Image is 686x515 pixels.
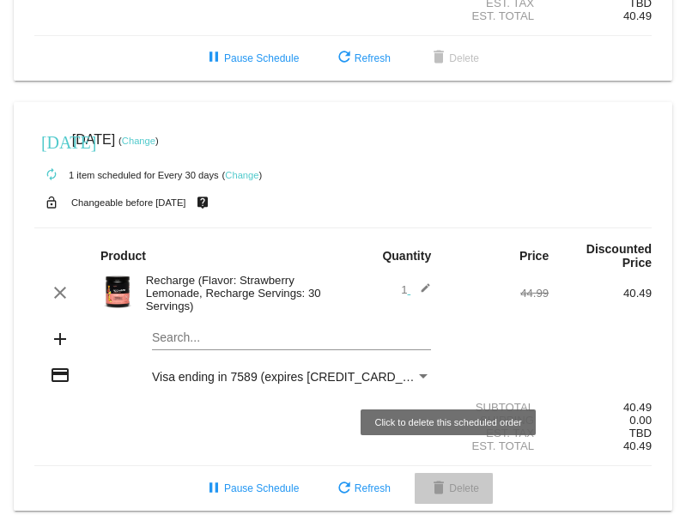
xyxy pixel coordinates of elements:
mat-icon: add [50,329,70,349]
a: Change [122,136,155,146]
mat-icon: [DATE] [41,130,62,151]
div: Recharge (Flavor: Strawberry Lemonade, Recharge Servings: 30 Servings) [137,274,343,312]
button: Delete [415,43,493,74]
button: Pause Schedule [190,473,313,504]
strong: Discounted Price [586,242,652,270]
div: Est. Tax [446,427,549,439]
span: Delete [428,482,479,494]
small: ( ) [222,170,263,180]
span: 40.49 [623,9,652,22]
button: Delete [415,473,493,504]
span: Refresh [334,52,391,64]
mat-select: Payment Method [152,370,431,384]
span: Pause Schedule [203,52,299,64]
span: Visa ending in 7589 (expires [CREDIT_CARD_DATA]) [152,370,440,384]
small: 1 item scheduled for Every 30 days [34,170,219,180]
mat-icon: clear [50,282,70,303]
mat-icon: autorenew [41,165,62,185]
span: Pause Schedule [203,482,299,494]
div: 44.99 [446,287,549,300]
div: 40.49 [549,287,652,300]
span: 40.49 [623,439,652,452]
mat-icon: live_help [192,191,213,214]
a: Change [225,170,258,180]
small: ( ) [118,136,159,146]
span: Refresh [334,482,391,494]
div: 40.49 [549,401,652,414]
div: Est. Total [446,9,549,22]
mat-icon: credit_card [50,365,70,385]
button: Pause Schedule [190,43,313,74]
mat-icon: refresh [334,479,355,500]
img: Image-1-Carousel-Recharge30S-Strw-Lemonade-Transp.png [100,275,135,309]
span: 1 [401,283,431,296]
mat-icon: pause [203,48,224,69]
span: TBD [629,427,652,439]
strong: Price [519,249,549,263]
mat-icon: edit [410,282,431,303]
small: Changeable before [DATE] [71,197,186,208]
input: Search... [152,331,431,345]
mat-icon: lock_open [41,191,62,214]
mat-icon: delete [428,479,449,500]
div: Est. Total [446,439,549,452]
strong: Quantity [382,249,431,263]
button: Refresh [320,473,404,504]
span: Delete [428,52,479,64]
span: 0.00 [629,414,652,427]
button: Refresh [320,43,404,74]
mat-icon: refresh [334,48,355,69]
strong: Product [100,249,146,263]
mat-icon: delete [428,48,449,69]
div: Shipping [446,414,549,427]
div: Subtotal [446,401,549,414]
mat-icon: pause [203,479,224,500]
